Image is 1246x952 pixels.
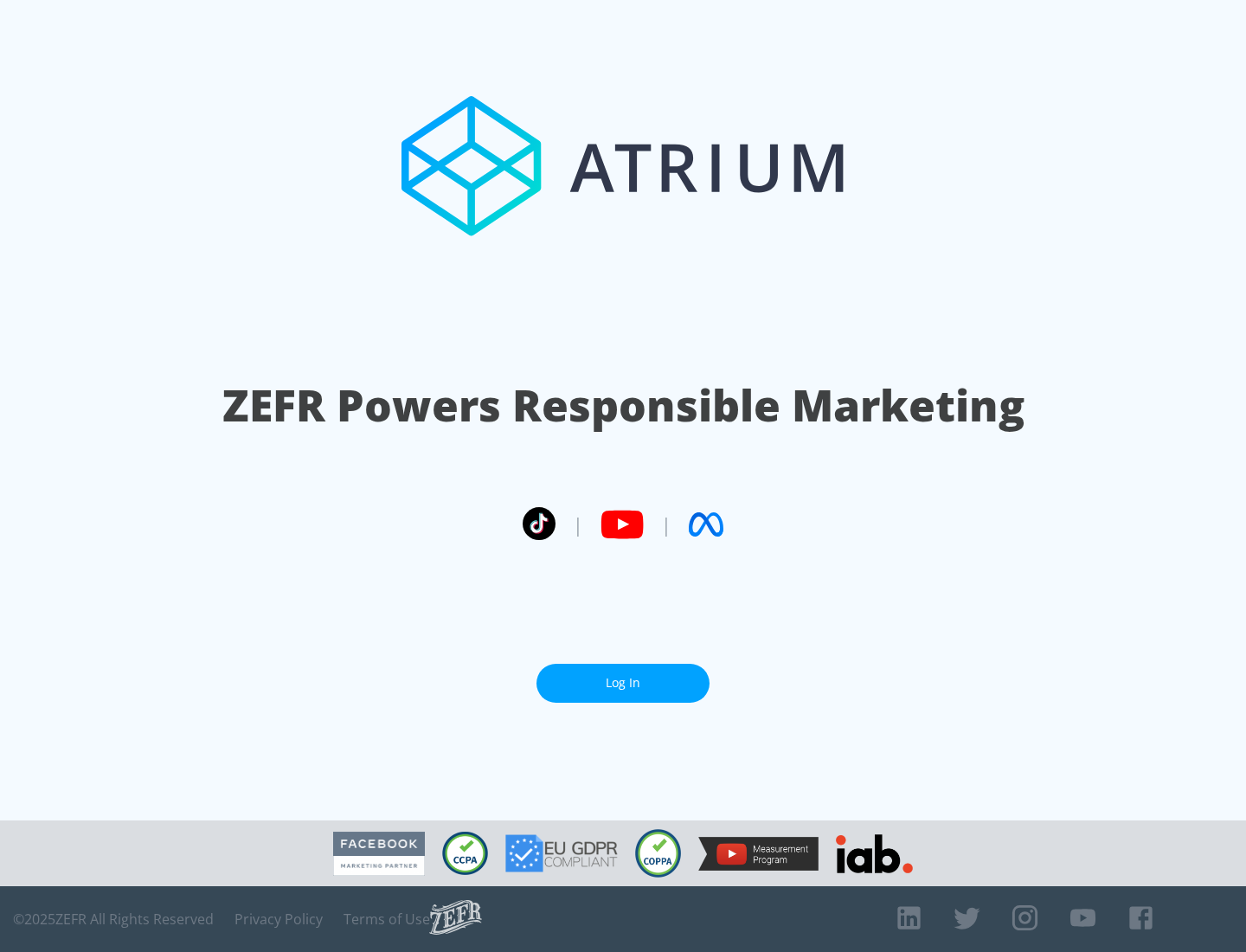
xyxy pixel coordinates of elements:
img: Facebook Marketing Partner [333,832,425,876]
a: Terms of Use [344,910,430,928]
span: | [573,511,583,537]
span: © 2025 ZEFR All Rights Reserved [13,910,214,928]
h1: ZEFR Powers Responsible Marketing [222,376,1024,435]
img: CCPA Compliant [442,832,488,875]
img: COPPA Compliant [635,829,681,878]
img: GDPR Compliant [505,834,618,872]
a: Log In [536,664,710,703]
img: YouTube Measurement Program [698,837,819,871]
span: | [661,511,671,537]
a: Privacy Policy [234,910,323,928]
img: IAB [836,834,913,873]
